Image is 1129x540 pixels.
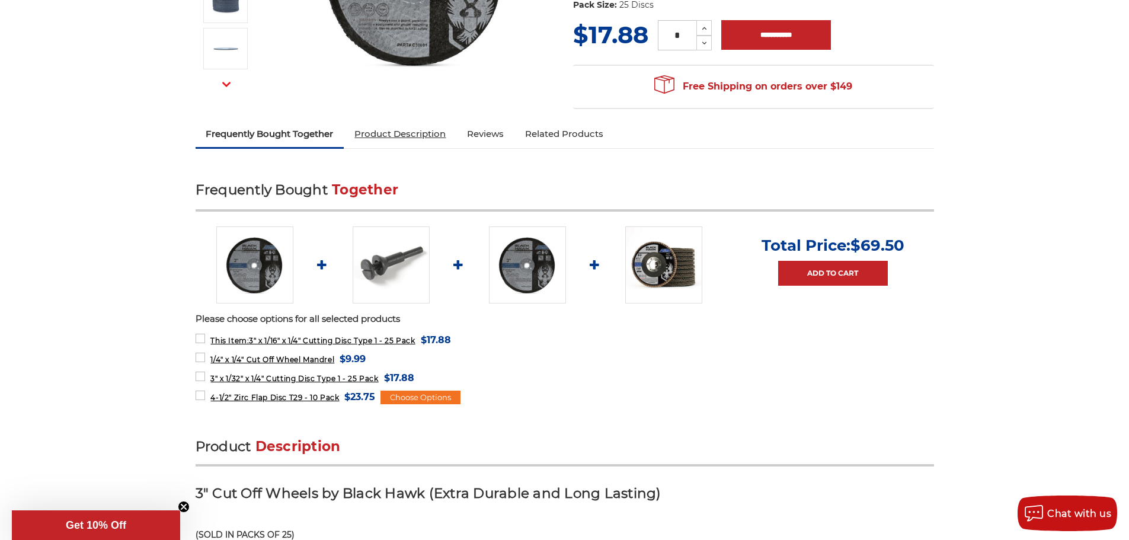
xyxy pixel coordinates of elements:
[384,370,414,386] span: $17.88
[210,374,378,383] span: 3" x 1/32" x 1/4" Cutting Disc Type 1 - 25 Pack
[212,72,241,97] button: Next
[421,332,451,348] span: $17.88
[573,20,648,49] span: $17.88
[196,121,344,147] a: Frequently Bought Together
[654,75,852,98] span: Free Shipping on orders over $149
[255,438,341,455] span: Description
[1018,496,1117,531] button: Chat with us
[66,519,126,531] span: Get 10% Off
[340,351,366,367] span: $9.99
[216,226,293,303] img: 3” x .0625” x 1/4” Die Grinder Cut-Off Wheels by Black Hawk Abrasives
[211,34,241,63] img: 3” Wiz Wheels
[196,312,934,326] p: Please choose options for all selected products
[332,181,398,198] span: Together
[178,501,190,513] button: Close teaser
[344,121,456,147] a: Product Description
[778,261,888,286] a: Add to Cart
[210,393,339,402] span: 4-1/2" Zirc Flap Disc T29 - 10 Pack
[514,121,614,147] a: Related Products
[196,181,328,198] span: Frequently Bought
[850,236,904,255] span: $69.50
[210,355,334,364] span: 1/4" x 1/4" Cut Off Wheel Mandrel
[762,236,904,255] p: Total Price:
[210,336,415,345] span: 3" x 1/16" x 1/4" Cutting Disc Type 1 - 25 Pack
[196,529,295,540] strong: (SOLD IN PACKS OF 25)
[344,389,375,405] span: $23.75
[196,438,251,455] span: Product
[12,510,180,540] div: Get 10% OffClose teaser
[196,485,661,501] strong: 3" Cut Off Wheels by Black Hawk (Extra Durable and Long Lasting)
[1047,508,1111,519] span: Chat with us
[456,121,514,147] a: Reviews
[210,336,249,345] strong: This Item:
[380,391,460,405] div: Choose Options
